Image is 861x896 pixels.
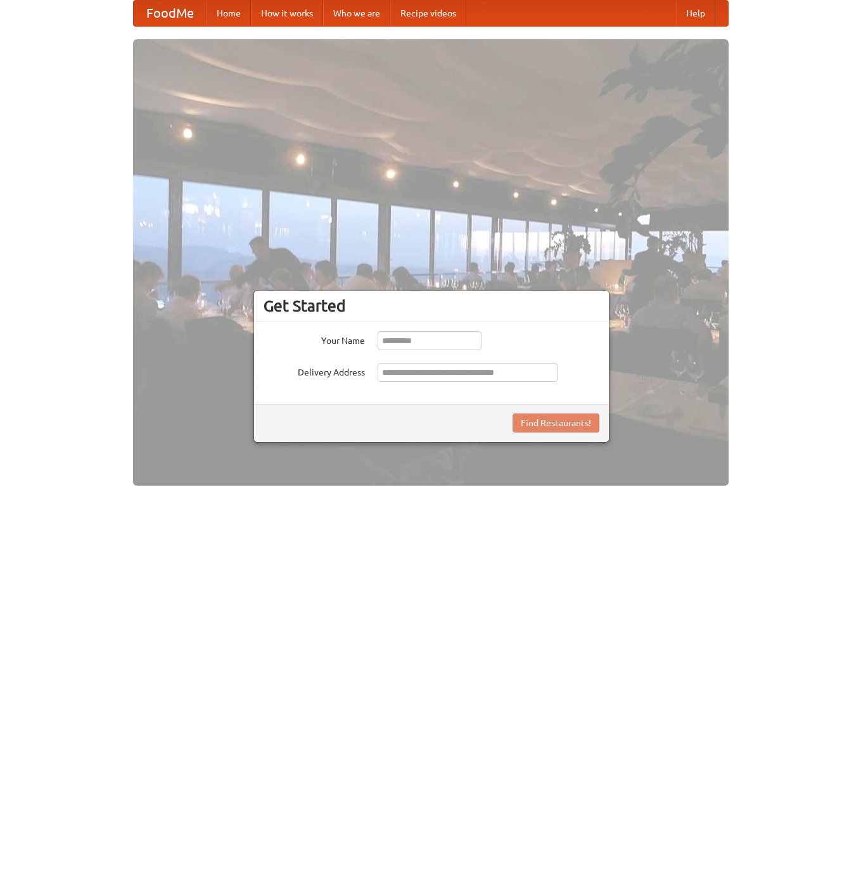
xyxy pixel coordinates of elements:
[676,1,715,26] a: Help
[390,1,466,26] a: Recipe videos
[513,413,599,432] button: Find Restaurants!
[264,363,365,379] label: Delivery Address
[264,331,365,347] label: Your Name
[207,1,251,26] a: Home
[323,1,390,26] a: Who we are
[134,1,207,26] a: FoodMe
[251,1,323,26] a: How it works
[264,296,599,315] h3: Get Started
